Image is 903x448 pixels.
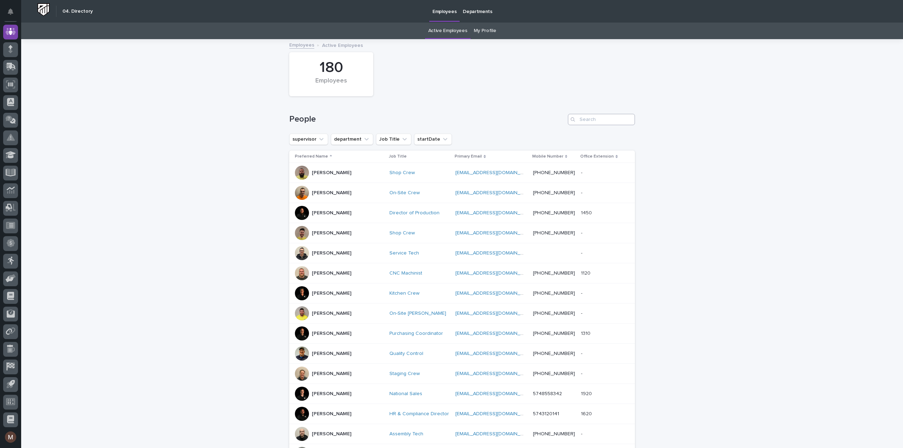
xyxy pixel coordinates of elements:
p: [PERSON_NAME] [312,210,351,216]
a: [PHONE_NUMBER] [533,311,575,316]
p: 1620 [581,410,593,417]
tr: [PERSON_NAME]On-Site Crew [EMAIL_ADDRESS][DOMAIN_NAME] [PHONE_NUMBER]-- [289,183,635,203]
h1: People [289,114,565,124]
input: Search [568,114,635,125]
a: Service Tech [389,250,419,256]
button: supervisor [289,134,328,145]
p: Preferred Name [295,153,328,160]
a: [EMAIL_ADDRESS][DOMAIN_NAME] [455,331,535,336]
a: Employees [289,41,314,49]
tr: [PERSON_NAME]National Sales [EMAIL_ADDRESS][DOMAIN_NAME] 574855834219201920 [289,384,635,404]
a: [EMAIL_ADDRESS][DOMAIN_NAME] [455,231,535,235]
a: HR & Compliance Director [389,411,449,417]
tr: [PERSON_NAME]Staging Crew [EMAIL_ADDRESS][DOMAIN_NAME] [PHONE_NUMBER]-- [289,364,635,384]
a: Shop Crew [389,170,415,176]
p: Primary Email [455,153,482,160]
p: - [581,189,584,196]
p: - [581,168,584,176]
a: [PHONE_NUMBER] [533,170,575,175]
a: [PHONE_NUMBER] [533,210,575,215]
a: My Profile [474,23,496,39]
a: [EMAIL_ADDRESS][DOMAIN_NAME] [455,190,535,195]
p: [PERSON_NAME] [312,230,351,236]
p: Active Employees [322,41,363,49]
p: [PERSON_NAME] [312,270,351,276]
a: CNC Machinist [389,270,422,276]
p: [PERSON_NAME] [312,250,351,256]
a: [PHONE_NUMBER] [533,271,575,276]
a: [EMAIL_ADDRESS][DOMAIN_NAME] [455,351,535,356]
h2: 04. Directory [62,8,93,14]
p: [PERSON_NAME] [312,411,351,417]
p: 1450 [581,209,593,216]
a: [EMAIL_ADDRESS][DOMAIN_NAME] [455,431,535,436]
a: Purchasing Coordinator [389,331,443,337]
tr: [PERSON_NAME]On-Site [PERSON_NAME] [EMAIL_ADDRESS][DOMAIN_NAME] [PHONE_NUMBER]-- [289,303,635,324]
a: National Sales [389,391,422,397]
a: [EMAIL_ADDRESS][DOMAIN_NAME] [455,210,535,215]
tr: [PERSON_NAME]Assembly Tech [EMAIL_ADDRESS][DOMAIN_NAME] [PHONE_NUMBER]-- [289,424,635,444]
p: [PERSON_NAME] [312,391,351,397]
a: Assembly Tech [389,431,423,437]
a: [PHONE_NUMBER] [533,190,575,195]
p: [PERSON_NAME] [312,331,351,337]
a: [PHONE_NUMBER] [533,371,575,376]
div: Notifications [9,8,18,20]
a: On-Site Crew [389,190,420,196]
button: users-avatar [3,430,18,444]
a: [PHONE_NUMBER] [533,231,575,235]
p: [PERSON_NAME] [312,371,351,377]
a: [PHONE_NUMBER] [533,291,575,296]
p: - [581,369,584,377]
tr: [PERSON_NAME]Shop Crew [EMAIL_ADDRESS][DOMAIN_NAME] [PHONE_NUMBER]-- [289,163,635,183]
button: Notifications [3,4,18,19]
a: Staging Crew [389,371,420,377]
div: 180 [301,59,361,76]
button: department [331,134,373,145]
p: Mobile Number [532,153,563,160]
a: [PHONE_NUMBER] [533,351,575,356]
tr: [PERSON_NAME]Purchasing Coordinator [EMAIL_ADDRESS][DOMAIN_NAME] [PHONE_NUMBER]13101310 [289,324,635,344]
p: [PERSON_NAME] [312,351,351,357]
a: [PHONE_NUMBER] [533,331,575,336]
a: 5743120141 [533,411,559,416]
p: [PERSON_NAME] [312,290,351,296]
a: [EMAIL_ADDRESS][DOMAIN_NAME] [455,271,535,276]
button: startDate [414,134,452,145]
p: 1120 [581,269,592,276]
a: 5748558342 [533,391,562,396]
button: Job Title [376,134,411,145]
p: [PERSON_NAME] [312,170,351,176]
a: [EMAIL_ADDRESS][DOMAIN_NAME] [455,311,535,316]
a: [PHONE_NUMBER] [533,431,575,436]
tr: [PERSON_NAME]Quality Control [EMAIL_ADDRESS][DOMAIN_NAME] [PHONE_NUMBER]-- [289,344,635,364]
p: - [581,249,584,256]
img: Workspace Logo [37,3,50,16]
p: [PERSON_NAME] [312,431,351,437]
p: [PERSON_NAME] [312,190,351,196]
p: - [581,349,584,357]
tr: [PERSON_NAME]Shop Crew [EMAIL_ADDRESS][DOMAIN_NAME] [PHONE_NUMBER]-- [289,223,635,243]
p: 1920 [581,389,593,397]
tr: [PERSON_NAME]CNC Machinist [EMAIL_ADDRESS][DOMAIN_NAME] [PHONE_NUMBER]11201120 [289,263,635,283]
a: Shop Crew [389,230,415,236]
a: [EMAIL_ADDRESS][DOMAIN_NAME] [455,251,535,256]
div: Employees [301,77,361,92]
p: - [581,229,584,236]
p: - [581,309,584,317]
p: [PERSON_NAME] [312,311,351,317]
a: [EMAIL_ADDRESS][DOMAIN_NAME] [455,170,535,175]
p: Office Extension [580,153,614,160]
a: On-Site [PERSON_NAME] [389,311,446,317]
a: Quality Control [389,351,423,357]
a: Kitchen Crew [389,290,419,296]
tr: [PERSON_NAME]HR & Compliance Director [EMAIL_ADDRESS][DOMAIN_NAME] 574312014116201620 [289,404,635,424]
p: - [581,430,584,437]
a: [EMAIL_ADDRESS][DOMAIN_NAME] [455,411,535,416]
p: 1310 [581,329,592,337]
a: [EMAIL_ADDRESS][DOMAIN_NAME] [455,391,535,396]
p: - [581,289,584,296]
a: Active Employees [428,23,467,39]
tr: [PERSON_NAME]Service Tech [EMAIL_ADDRESS][DOMAIN_NAME] -- [289,243,635,263]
